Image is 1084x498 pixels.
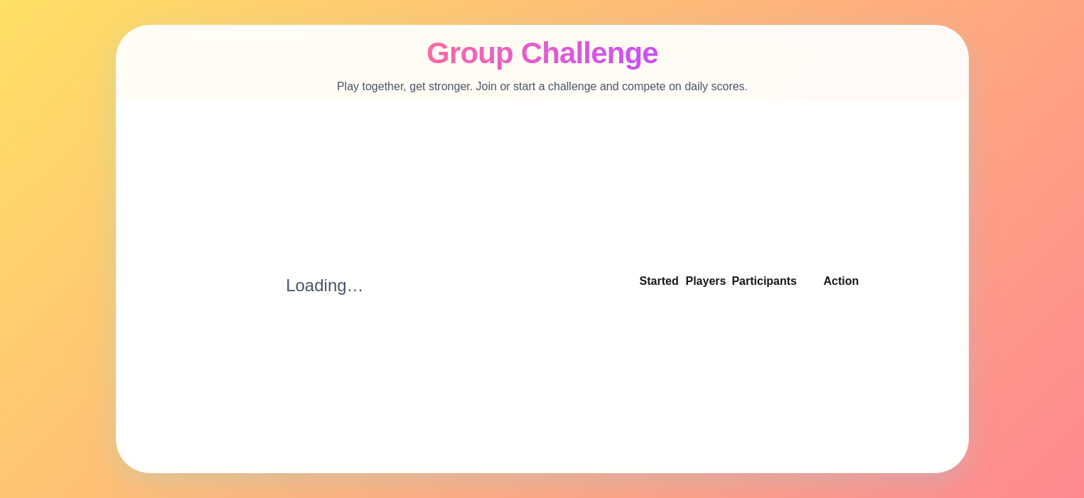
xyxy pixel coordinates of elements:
p: Loading… [286,274,363,298]
div: Action [818,273,859,290]
div: No challenges. [630,296,867,330]
div: Started [639,273,680,290]
p: Play together, get stronger. Join or start a challenge and compete on daily scores. [336,79,747,94]
h1: Group Challenge [426,37,658,70]
div: Participants [731,273,812,290]
h3: Available Challenges [630,242,867,259]
div: Players [685,273,726,290]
